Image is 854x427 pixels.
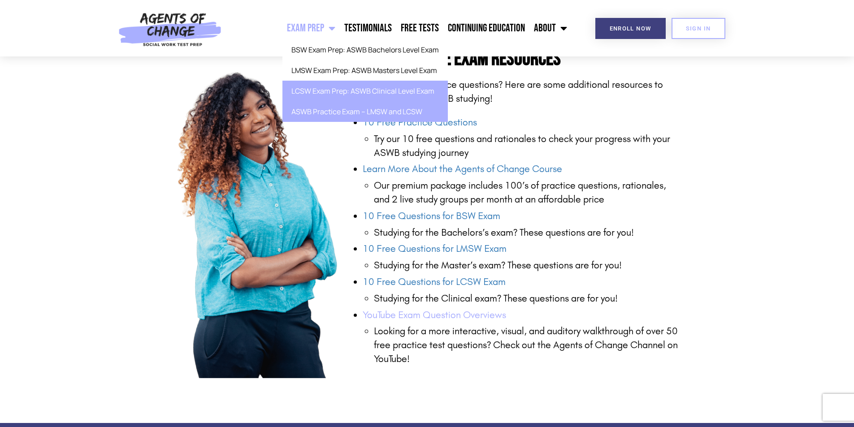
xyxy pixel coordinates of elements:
a: Learn More About the Agents of Change Course [363,163,562,175]
a: About [529,17,572,39]
a: YouTube Exam Question Overviews [363,309,506,321]
a: LCSW Exam Prep: ASWB Clinical Level Exam [282,81,448,101]
a: ASWB Practice Exam – LMSW and LCSW [282,101,448,122]
a: 10 Free Questions for LMSW Exam [363,243,507,254]
a: SIGN IN [672,18,725,39]
p: Looking for a more interactive, visual, and auditory walkthrough of over 50 free practice test qu... [374,324,683,366]
a: LMSW Exam Prep: ASWB Masters Level Exam [282,60,448,81]
nav: Menu [226,17,572,39]
a: BSW Exam Prep: ASWB Bachelors Level Exam [282,39,448,60]
a: 10 Free Practice Questions [363,116,477,128]
a: Exam Prep [282,17,340,39]
p: Looking for more practice questions? Here are some additional resources to help you with your ASW... [351,78,683,106]
a: Continuing Education [443,17,529,39]
h4: Other Practice Exam Resources [351,49,683,69]
a: Free Tests [396,17,443,39]
li: Studying for the Bachelors’s exam? These questions are for you! [374,226,683,240]
span: Enroll Now [610,26,651,31]
ul: Exam Prep [282,39,448,122]
a: Enroll Now [595,18,666,39]
span: SIGN IN [686,26,711,31]
li: Studying for the Master’s exam? These questions are for you! [374,259,683,272]
li: Studying for the Clinical exam? These questions are for you! [374,292,683,306]
a: Testimonials [340,17,396,39]
li: Our premium package includes 100’s of practice questions, rationales, and 2 live study groups per... [374,179,683,207]
li: Try our 10 free questions and rationales to check your progress with your ASWB studying journey [374,132,683,160]
a: 10 Free Questions for BSW Exam [363,210,500,222]
a: 10 Free Questions for LCSW Exam [363,276,506,288]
